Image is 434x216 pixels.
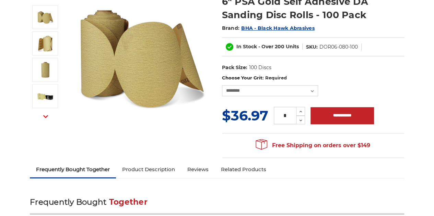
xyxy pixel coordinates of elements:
span: Frequently Bought [30,197,106,207]
a: Product Description [116,162,181,177]
span: Units [286,43,299,50]
a: Reviews [181,162,215,177]
label: Choose Your Grit: [222,75,404,81]
span: 200 [275,43,284,50]
button: Next [37,109,54,124]
dd: 100 Discs [249,64,271,71]
dd: DOR06-080-100 [319,43,358,51]
dt: SKU: [306,43,318,51]
span: Brand: [222,25,240,31]
a: Related Products [215,162,272,177]
a: Frequently Bought Together [30,162,116,177]
span: $36.97 [222,107,268,124]
small: Required [265,75,286,80]
dt: Pack Size: [222,64,247,71]
img: 6" Sticky Backed Sanding Discs [37,61,54,78]
span: Together [109,197,148,207]
a: BHA - Black Hawk Abrasives [241,25,315,31]
img: 6" DA Sanding Discs on a Roll [37,9,54,26]
span: In Stock [236,43,257,50]
img: Black Hawk Abrasives 6" Gold Sticky Back PSA Discs [37,88,54,105]
span: Free Shipping on orders over $149 [256,139,370,152]
span: - Over [258,43,273,50]
img: 6" Roll of Gold PSA Discs [37,35,54,52]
